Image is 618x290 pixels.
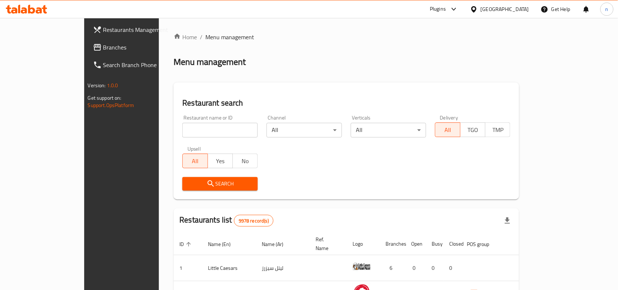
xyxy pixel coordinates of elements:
nav: breadcrumb [174,33,519,41]
h2: Restaurants list [179,214,273,227]
button: TGO [460,122,485,137]
td: 1 [174,255,202,281]
td: 0 [443,255,461,281]
button: No [232,154,258,168]
a: Support.OpsPlatform [88,100,134,110]
th: Branches [380,233,405,255]
a: Restaurants Management [87,21,187,38]
span: Branches [103,43,182,52]
div: [GEOGRAPHIC_DATA] [481,5,529,13]
a: Branches [87,38,187,56]
div: Plugins [430,5,446,14]
span: Name (En) [208,240,240,249]
button: TMP [485,122,510,137]
span: n [606,5,608,13]
span: POS group [467,240,499,249]
span: Version: [88,81,106,90]
span: TMP [488,125,507,135]
span: Yes [211,156,230,166]
span: Search Branch Phone [103,60,182,69]
div: All [267,123,342,137]
td: Little Caesars [202,255,256,281]
img: Little Caesars [353,257,371,276]
td: 0 [405,255,426,281]
label: Upsell [187,146,201,151]
input: Search for restaurant name or ID.. [182,123,258,137]
div: Export file [499,212,516,230]
th: Logo [347,233,380,255]
button: Yes [208,154,233,168]
span: Name (Ar) [262,240,293,249]
h2: Menu management [174,56,246,68]
span: Get support on: [88,93,122,103]
span: Restaurants Management [103,25,182,34]
th: Closed [443,233,461,255]
th: Busy [426,233,443,255]
li: / [200,33,202,41]
span: TGO [463,125,483,135]
span: No [236,156,255,166]
span: 1.0.0 [107,81,118,90]
td: 6 [380,255,405,281]
a: Search Branch Phone [87,56,187,74]
span: Menu management [205,33,254,41]
span: All [186,156,205,166]
button: All [182,154,208,168]
h2: Restaurant search [182,98,510,109]
button: All [435,122,460,137]
label: Delivery [440,115,458,120]
span: Ref. Name [316,235,338,253]
td: ليتل سيزرز [256,255,310,281]
span: All [438,125,457,135]
button: Search [182,177,258,191]
th: Open [405,233,426,255]
td: 0 [426,255,443,281]
div: All [351,123,426,137]
span: 9978 record(s) [234,217,273,224]
span: Search [188,179,252,188]
span: ID [179,240,193,249]
div: Total records count [234,215,273,227]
